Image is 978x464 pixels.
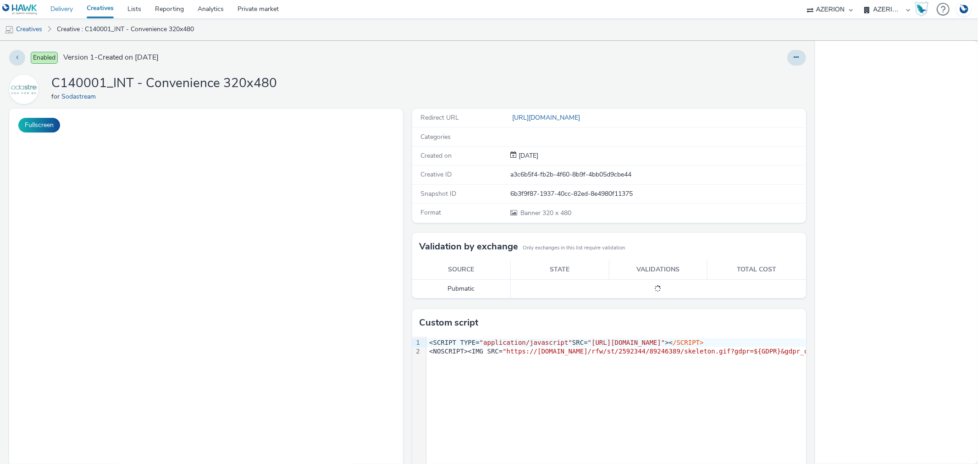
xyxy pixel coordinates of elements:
span: /SCRIPT> [673,339,703,346]
span: Banner [520,209,542,217]
div: 1 [412,338,421,348]
a: Hawk Academy [915,2,932,17]
a: Sodastream [9,85,42,94]
span: for [51,92,61,101]
div: 6b3f9f87-1937-40cc-82ed-8e4980f11375 [510,189,805,199]
h1: C140001_INT - Convenience 320x480 [51,75,277,92]
button: Fullscreen [18,118,60,133]
th: Total cost [707,260,806,279]
span: Redirect URL [420,113,459,122]
a: Sodastream [61,92,99,101]
h3: Custom script [419,316,478,330]
th: Validations [609,260,707,279]
span: "application/javascript" [480,339,572,346]
span: [DATE] [517,151,538,160]
th: State [510,260,609,279]
img: undefined Logo [2,4,38,15]
a: Creative : C140001_INT - Convenience 320x480 [52,18,199,40]
h3: Validation by exchange [419,240,518,254]
span: "[URL][DOMAIN_NAME]" [588,339,665,346]
img: Hawk Academy [915,2,928,17]
th: Source [412,260,511,279]
div: Creation 15 September 2025, 15:43 [517,151,538,160]
div: a3c6b5f4-fb2b-4f60-8b9f-4bb05d9cbe44 [510,170,805,179]
img: Sodastream [11,76,37,103]
span: Created on [420,151,452,160]
img: Account DE [957,2,971,17]
span: Categories [420,133,451,141]
img: mobile [5,25,14,34]
span: Version 1 - Created on [DATE] [63,52,159,63]
small: Only exchanges in this list require validation [523,244,625,252]
td: Pubmatic [412,279,511,298]
div: 2 [412,347,421,356]
span: Creative ID [420,170,452,179]
span: Snapshot ID [420,189,456,198]
span: Enabled [31,52,58,64]
span: 320 x 480 [519,209,571,217]
a: [URL][DOMAIN_NAME] [510,113,584,122]
span: Format [420,208,441,217]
